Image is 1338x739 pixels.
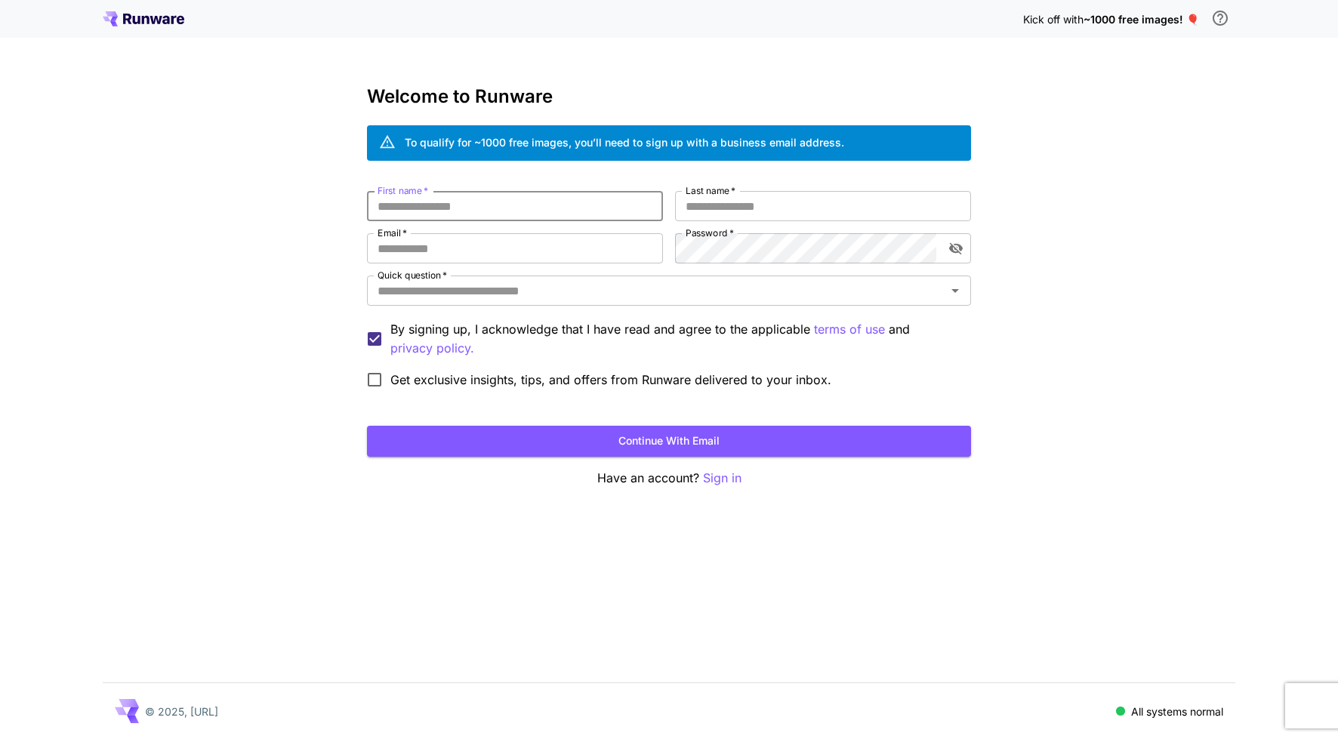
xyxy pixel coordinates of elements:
[367,86,971,107] h3: Welcome to Runware
[378,226,407,239] label: Email
[686,184,735,197] label: Last name
[390,371,831,389] span: Get exclusive insights, tips, and offers from Runware delivered to your inbox.
[703,469,741,488] button: Sign in
[1205,3,1235,33] button: In order to qualify for free credit, you need to sign up with a business email address and click ...
[1131,704,1223,719] p: All systems normal
[1084,13,1199,26] span: ~1000 free images! 🎈
[367,426,971,457] button: Continue with email
[942,235,970,262] button: toggle password visibility
[378,269,447,282] label: Quick question
[686,226,734,239] label: Password
[390,339,474,358] p: privacy policy.
[390,339,474,358] button: By signing up, I acknowledge that I have read and agree to the applicable terms of use and
[405,134,844,150] div: To qualify for ~1000 free images, you’ll need to sign up with a business email address.
[814,320,885,339] p: terms of use
[1023,13,1084,26] span: Kick off with
[390,320,959,358] p: By signing up, I acknowledge that I have read and agree to the applicable and
[367,469,971,488] p: Have an account?
[814,320,885,339] button: By signing up, I acknowledge that I have read and agree to the applicable and privacy policy.
[378,184,428,197] label: First name
[945,280,966,301] button: Open
[145,704,218,719] p: © 2025, [URL]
